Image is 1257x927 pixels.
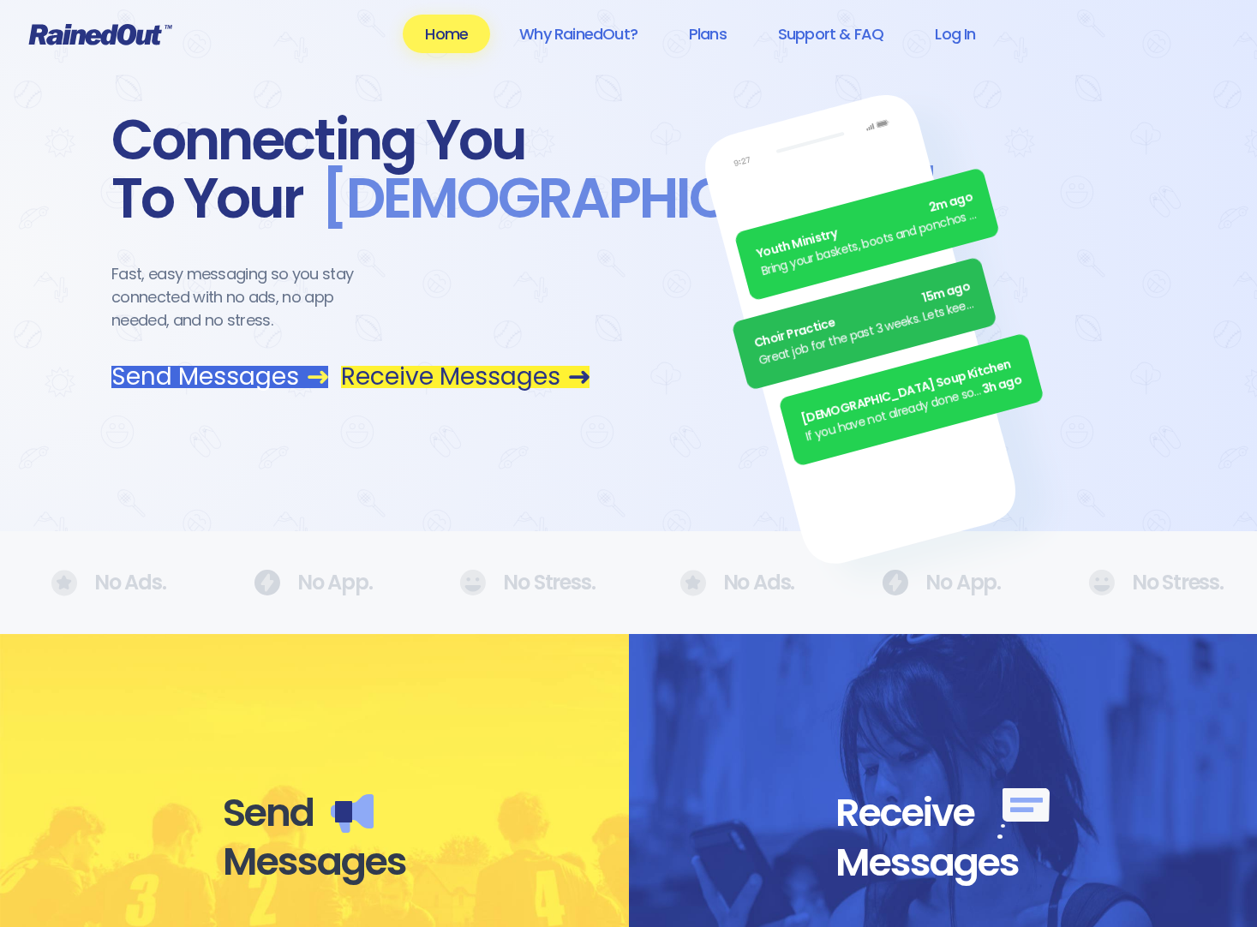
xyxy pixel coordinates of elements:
[752,278,973,353] div: Choir Practice
[111,366,328,388] a: Send Messages
[805,381,985,446] div: If you have not already done so, please remember to turn in your fundraiser money [DATE]!
[303,170,950,228] span: [DEMOGRAPHIC_DATA] .
[223,838,406,886] div: Messages
[882,570,908,595] img: No Ads.
[254,570,280,595] img: No Ads.
[927,188,975,218] span: 2m ago
[760,206,980,281] div: Bring your baskets, boots and ponchos the Annual [DATE] Egg [PERSON_NAME] is ON! See everyone there.
[223,789,406,837] div: Send
[331,794,374,833] img: Send messages
[835,788,1050,839] div: Receive
[680,570,706,596] img: No Ads.
[111,262,386,332] div: Fast, easy messaging so you stay connected with no ads, no app needed, and no stress.
[497,15,660,53] a: Why RainedOut?
[757,295,978,370] div: Great job for the past 3 weeks. Lets keep it up.
[667,15,749,53] a: Plans
[980,371,1024,399] span: 3h ago
[51,570,77,596] img: No Ads.
[882,570,985,595] div: No App.
[921,278,973,308] span: 15m ago
[459,570,577,595] div: No Stress.
[1088,570,1115,595] img: No Ads.
[835,839,1050,887] div: Messages
[755,188,975,264] div: Youth Ministry
[680,570,780,596] div: No Ads.
[756,15,906,53] a: Support & FAQ
[341,366,590,388] a: Receive Messages
[51,570,151,596] div: No Ads.
[111,111,590,228] div: Connecting You To Your
[799,354,1020,429] div: [DEMOGRAPHIC_DATA] Soup Kitchen
[1088,570,1206,595] div: No Stress.
[254,570,356,595] div: No App.
[403,15,490,53] a: Home
[997,788,1050,839] img: Receive messages
[459,570,486,595] img: No Ads.
[913,15,997,53] a: Log In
